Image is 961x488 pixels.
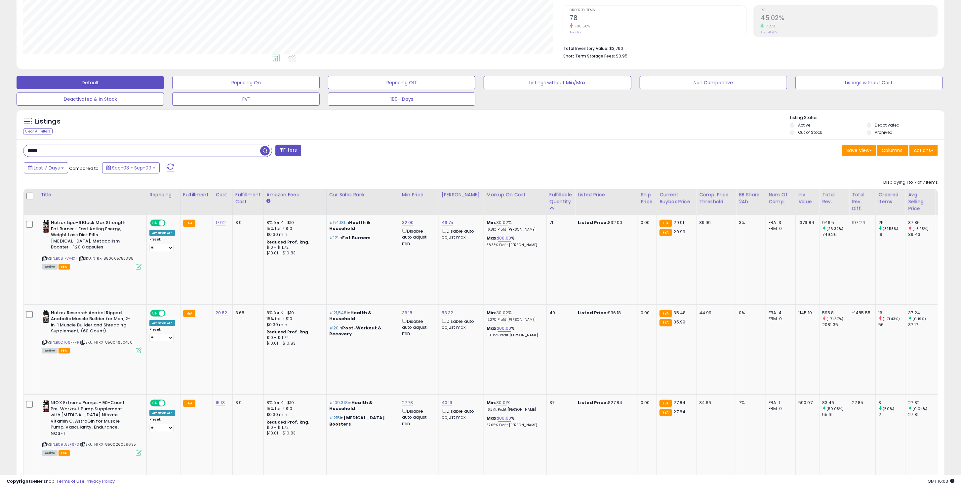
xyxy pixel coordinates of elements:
[402,318,434,337] div: Disable auto adjust min
[660,409,672,416] small: FBA
[660,229,672,236] small: FBA
[487,407,541,412] p: 16.37% Profit [PERSON_NAME]
[266,226,321,232] div: 15% for > $10
[266,310,321,316] div: 8% for <= $10
[883,406,895,411] small: (50%)
[329,219,345,226] span: #54,181
[570,14,747,23] h2: 78
[739,310,761,316] div: 0%
[660,191,694,205] div: Current Buybox Price
[266,250,321,256] div: $10.01 - $10.83
[913,226,929,231] small: (-3.98%)
[266,220,321,226] div: 8% for <= $10
[498,415,511,422] a: 100.00
[798,130,822,135] label: Out of Stock
[578,219,608,226] b: Listed Price:
[878,232,905,238] div: 19
[877,145,908,156] button: Columns
[674,409,686,415] span: 27.84
[496,310,508,316] a: 30.02
[56,340,79,345] a: B0CT66FPRP
[17,93,164,106] button: Deactivated & In Stock
[78,256,134,261] span: | SKU: NTRX-850005755388
[329,325,339,331] span: #20
[674,319,686,325] span: 35.99
[578,310,608,316] b: Listed Price:
[573,24,590,29] small: -38.58%
[216,191,230,198] div: Cost
[908,220,935,226] div: 37.86
[578,399,608,406] b: Listed Price:
[908,191,932,212] div: Avg Selling Price
[487,227,541,232] p: 16.81% Profit [PERSON_NAME]
[908,310,935,316] div: 37.24
[699,400,731,406] div: 34.66
[496,219,508,226] a: 30.02
[216,399,225,406] a: 15.13
[739,400,761,406] div: 7%
[329,310,372,322] span: Health & Household
[908,232,935,238] div: 39.43
[660,310,672,317] small: FBA
[275,145,301,156] button: Filters
[699,310,731,316] div: 44.99
[41,191,144,198] div: Title
[641,220,652,226] div: 0.00
[80,442,136,447] span: | SKU: NTRX-850026029635
[487,310,541,322] div: %
[875,130,893,135] label: Archived
[822,220,849,226] div: 946.5
[487,333,541,338] p: 39.05% Profit [PERSON_NAME]
[7,478,115,485] div: seller snap | |
[769,310,790,316] div: FBA: 4
[402,227,434,246] div: Disable auto adjust min
[674,219,684,226] span: 29.91
[266,322,321,328] div: $0.30 min
[266,316,321,322] div: 15% for > $10
[51,310,131,336] b: Nutrex Research Anabol Ripped Anabolic Muscle Builder for Men, 2-in-1 Muscle Builder and Shreddin...
[42,220,49,233] img: 41PLetXkh+L._SL40_.jpg
[769,220,790,226] div: FBA: 3
[826,406,844,411] small: (50.08%)
[878,310,905,316] div: 16
[149,327,175,342] div: Preset:
[329,235,394,241] p: in
[564,46,609,51] b: Total Inventory Value:
[487,310,497,316] b: Min:
[51,220,131,252] b: Nutrex Lipo-6 Black Max Strength Fat Burner - Fast Acting Energy, Weight Loss Diet Pills [MEDICAL...
[183,310,195,317] small: FBA
[442,318,479,330] div: Disable auto adjust max
[23,128,53,134] div: Clear All Filters
[578,220,633,226] div: $32.00
[822,400,849,406] div: 83.46
[908,400,935,406] div: 27.82
[149,191,178,198] div: Repricing
[487,415,541,428] div: %
[149,320,175,326] div: Amazon AI *
[487,399,497,406] b: Min:
[883,316,900,321] small: (-71.43%)
[487,235,498,241] b: Max:
[928,478,954,484] span: 2025-09-17 16:03 GMT
[266,341,321,346] div: $10.01 - $10.83
[487,191,544,198] div: Markup on Cost
[42,348,58,354] span: All listings currently available for purchase on Amazon
[165,220,175,226] span: OFF
[402,191,436,198] div: Min Price
[798,122,810,128] label: Active
[883,226,899,231] small: (31.58%)
[329,219,371,232] span: Health & Household
[151,220,159,226] span: ON
[852,220,870,226] div: 197.24
[42,264,58,270] span: All listings currently available for purchase on Amazon
[578,310,633,316] div: $36.18
[878,191,902,205] div: Ordered Items
[822,412,849,418] div: 55.61
[908,412,935,418] div: 27.81
[842,145,876,156] button: Save View
[739,191,763,205] div: BB Share 24h.
[882,147,902,154] span: Columns
[69,165,100,171] span: Compared to:
[329,235,339,241] span: #121
[487,235,541,247] div: %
